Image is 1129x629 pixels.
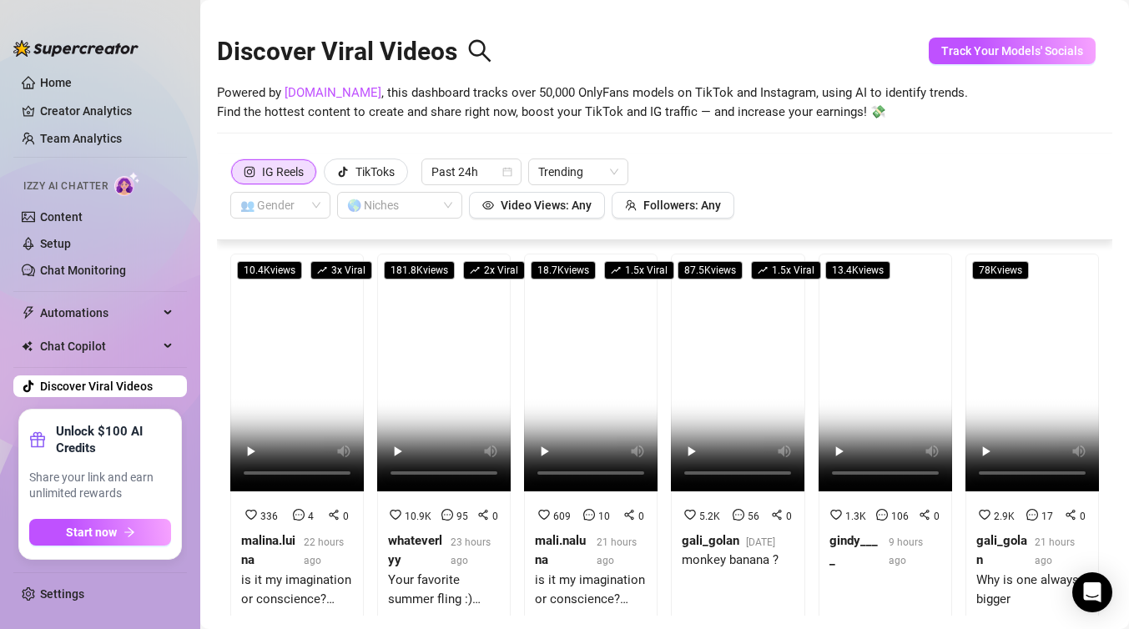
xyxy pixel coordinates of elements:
span: 1.3K [845,511,866,522]
a: Content [40,210,83,224]
span: share-alt [623,509,635,521]
span: 0 [638,511,644,522]
span: Izzy AI Chatter [23,179,108,194]
span: 3 x Viral [310,261,372,279]
span: 17 [1041,511,1053,522]
span: 21 hours ago [1035,536,1075,566]
h2: Discover Viral Videos [217,36,492,68]
span: heart [684,509,696,521]
span: instagram [244,166,255,178]
a: Chat Monitoring [40,264,126,277]
span: 23 hours ago [451,536,491,566]
span: share-alt [919,509,930,521]
span: 9 hours ago [889,536,923,566]
span: 78K views [972,261,1029,279]
strong: whateverlyy [388,533,442,568]
span: 22 hours ago [304,536,344,566]
a: Discover Viral Videos [40,380,153,393]
div: is it my imagination or conscience? #tiktokshoplabordaysale #dairyfree #sanbernardinocounty #aman... [241,571,353,610]
strong: gali_golan [976,533,1027,568]
div: is it my imagination or conscience? #tiktokshoplabordaysale #dairyfree #sanbernardinocounty #aman... [535,571,647,610]
span: heart [245,509,257,521]
span: share-alt [477,509,489,521]
button: Followers: Any [612,192,734,219]
span: 87.5K views [678,261,743,279]
span: search [467,38,492,63]
span: message [583,509,595,521]
span: 0 [343,511,349,522]
span: 4 [308,511,314,522]
strong: gali_golan [682,533,739,548]
span: Track Your Models' Socials [941,44,1083,58]
strong: gindy____ [829,533,878,568]
span: 0 [1080,511,1086,522]
div: Open Intercom Messenger [1072,572,1112,612]
span: Past 24h [431,159,512,184]
span: heart [979,509,990,521]
span: share-alt [328,509,340,521]
span: 10.9K [405,511,431,522]
span: rise [317,265,327,275]
span: arrow-right [123,526,135,538]
span: 1.5 x Viral [751,261,821,279]
span: 95 [456,511,468,522]
button: Video Views: Any [469,192,605,219]
a: Settings [40,587,84,601]
span: message [293,509,305,521]
a: Team Analytics [40,132,122,145]
span: 106 [891,511,909,522]
span: 10.4K views [237,261,302,279]
span: message [1026,509,1038,521]
img: logo-BBDzfeDw.svg [13,40,139,57]
span: 0 [786,511,792,522]
span: 10 [598,511,610,522]
span: rise [470,265,480,275]
div: IG Reels [262,159,304,184]
span: 56 [748,511,759,522]
a: Setup [40,237,71,250]
span: eye [482,199,494,211]
span: thunderbolt [22,306,35,320]
span: 609 [553,511,571,522]
div: Your favorite summer fling :) #summertime [388,571,500,610]
span: 336 [260,511,278,522]
img: Chat Copilot [22,340,33,352]
strong: Unlock $100 AI Credits [56,423,171,456]
span: heart [538,509,550,521]
span: rise [758,265,768,275]
span: team [625,199,637,211]
span: Video Views: Any [501,199,592,212]
span: heart [390,509,401,521]
span: message [441,509,453,521]
span: 181.8K views [384,261,455,279]
span: Trending [538,159,618,184]
a: Home [40,76,72,89]
span: 1.5 x Viral [604,261,674,279]
img: AI Chatter [114,172,140,196]
a: [DOMAIN_NAME] [285,85,381,100]
div: Why is one always bigger [976,571,1088,610]
span: tik-tok [337,166,349,178]
span: rise [611,265,621,275]
span: Start now [66,526,117,539]
span: 2 x Viral [463,261,525,279]
strong: mali.naluna [535,533,586,568]
span: Share your link and earn unlimited rewards [29,470,171,502]
span: heart [830,509,842,521]
span: [DATE] [746,536,775,548]
span: 13.4K views [825,261,890,279]
div: monkey banana ? [682,551,779,571]
span: calendar [502,167,512,177]
button: Track Your Models' Socials [929,38,1096,64]
span: share-alt [771,509,783,521]
span: Chat Copilot [40,333,159,360]
span: 21 hours ago [597,536,637,566]
span: gift [29,431,46,448]
div: TikToks [355,159,395,184]
strong: malina.luina [241,533,295,568]
span: Powered by , this dashboard tracks over 50,000 OnlyFans models on TikTok and Instagram, using AI ... [217,83,968,123]
span: message [876,509,888,521]
a: Creator Analytics [40,98,174,124]
span: Followers: Any [643,199,721,212]
button: Start nowarrow-right [29,519,171,546]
